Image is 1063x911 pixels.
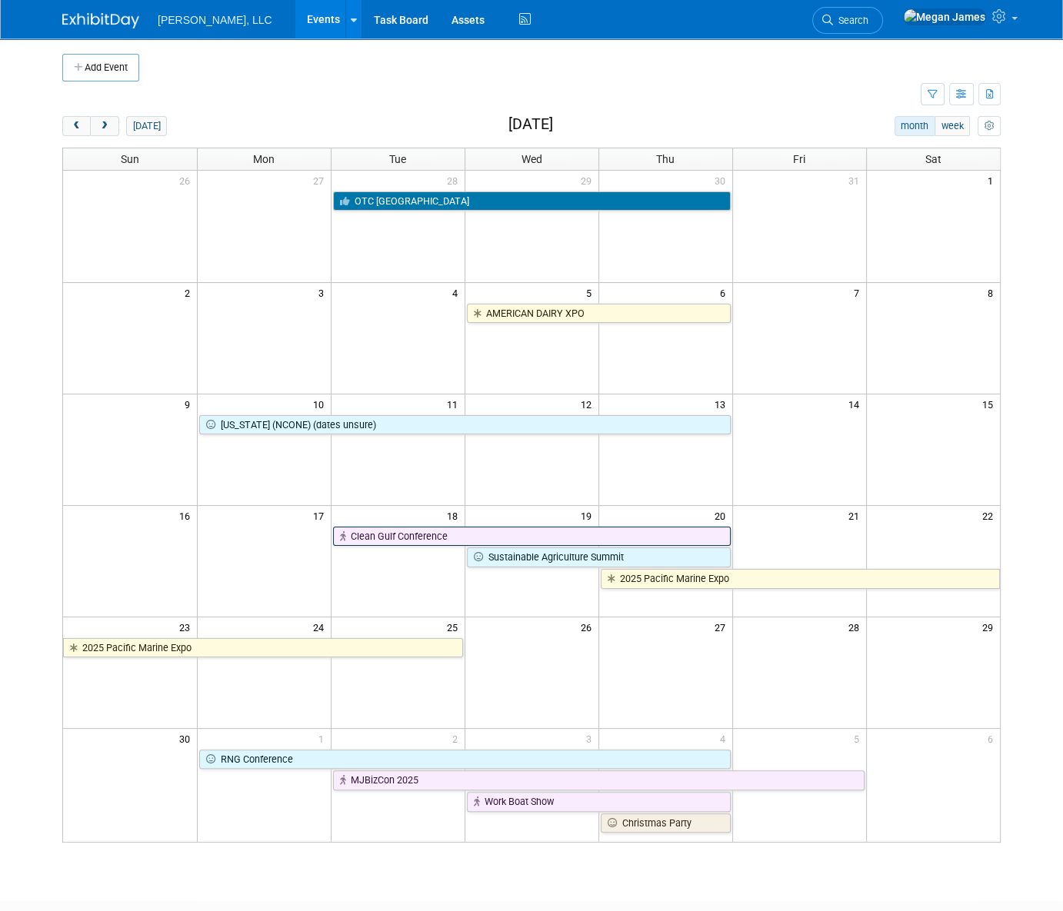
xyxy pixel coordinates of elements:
span: 12 [579,394,598,414]
span: [PERSON_NAME], LLC [158,14,272,26]
span: 23 [178,617,197,637]
span: 30 [713,171,732,190]
i: Personalize Calendar [984,121,994,131]
span: 19 [579,506,598,525]
span: 26 [579,617,598,637]
span: 26 [178,171,197,190]
button: [DATE] [126,116,167,136]
a: Work Boat Show [467,792,731,812]
span: 6 [986,729,1000,748]
a: RNG Conference [199,750,731,770]
span: 25 [445,617,465,637]
span: Sat [925,153,941,165]
span: 10 [312,394,331,414]
span: 15 [981,394,1000,414]
span: 13 [713,394,732,414]
button: next [90,116,118,136]
span: Search [833,15,868,26]
button: myCustomButton [978,116,1001,136]
span: 7 [852,283,866,302]
span: 29 [579,171,598,190]
a: [US_STATE] (NCONE) (dates unsure) [199,415,731,435]
span: Mon [253,153,275,165]
span: 29 [981,617,1000,637]
span: 31 [847,171,866,190]
span: 3 [585,729,598,748]
h2: [DATE] [508,116,553,133]
a: OTC [GEOGRAPHIC_DATA] [333,191,731,211]
span: 16 [178,506,197,525]
img: Megan James [903,8,986,25]
a: 2025 Pacific Marine Expo [63,638,463,658]
span: 9 [183,394,197,414]
span: 21 [847,506,866,525]
span: Sun [121,153,139,165]
span: Fri [793,153,805,165]
button: prev [62,116,91,136]
a: Clean Gulf Conference [333,527,731,547]
span: 30 [178,729,197,748]
span: 2 [183,283,197,302]
span: 27 [312,171,331,190]
button: week [935,116,970,136]
span: 4 [718,729,732,748]
a: Christmas Party [601,813,731,833]
span: 5 [585,283,598,302]
span: 11 [445,394,465,414]
a: AMERICAN DAIRY XPO [467,304,731,324]
span: 22 [981,506,1000,525]
span: 14 [847,394,866,414]
span: 6 [718,283,732,302]
a: Sustainable Agriculture Summit [467,547,731,567]
span: 17 [312,506,331,525]
button: Add Event [62,54,139,81]
button: month [895,116,935,136]
span: 28 [847,617,866,637]
span: 2 [451,729,465,748]
a: Search [812,7,883,34]
span: 5 [852,729,866,748]
span: Tue [389,153,406,165]
span: 20 [713,506,732,525]
span: 3 [317,283,331,302]
span: 8 [986,283,1000,302]
a: 2025 Pacific Marine Expo [601,569,1001,589]
span: 1 [986,171,1000,190]
span: 24 [312,617,331,637]
span: 28 [445,171,465,190]
span: 1 [317,729,331,748]
span: Wed [522,153,542,165]
a: MJBizCon 2025 [333,770,865,790]
span: 27 [713,617,732,637]
span: 4 [451,283,465,302]
span: 18 [445,506,465,525]
span: Thu [656,153,675,165]
img: ExhibitDay [62,13,139,28]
